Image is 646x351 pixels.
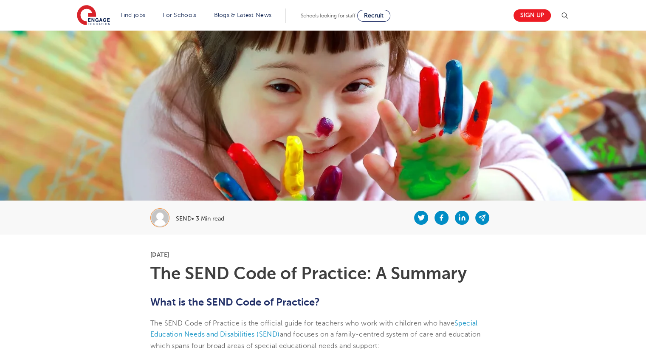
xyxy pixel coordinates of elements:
span: Schools looking for staff [301,13,355,19]
a: Recruit [357,10,390,22]
h2: What is the SEND Code of Practice? [150,295,496,309]
a: Find jobs [121,12,146,18]
p: SEND• 3 Min read [176,216,224,222]
h1: The SEND Code of Practice: A Summary [150,265,496,282]
a: Sign up [513,9,551,22]
a: For Schools [163,12,196,18]
span: Recruit [364,12,384,19]
img: Engage Education [77,5,110,26]
a: Blogs & Latest News [214,12,272,18]
p: [DATE] [150,252,496,258]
